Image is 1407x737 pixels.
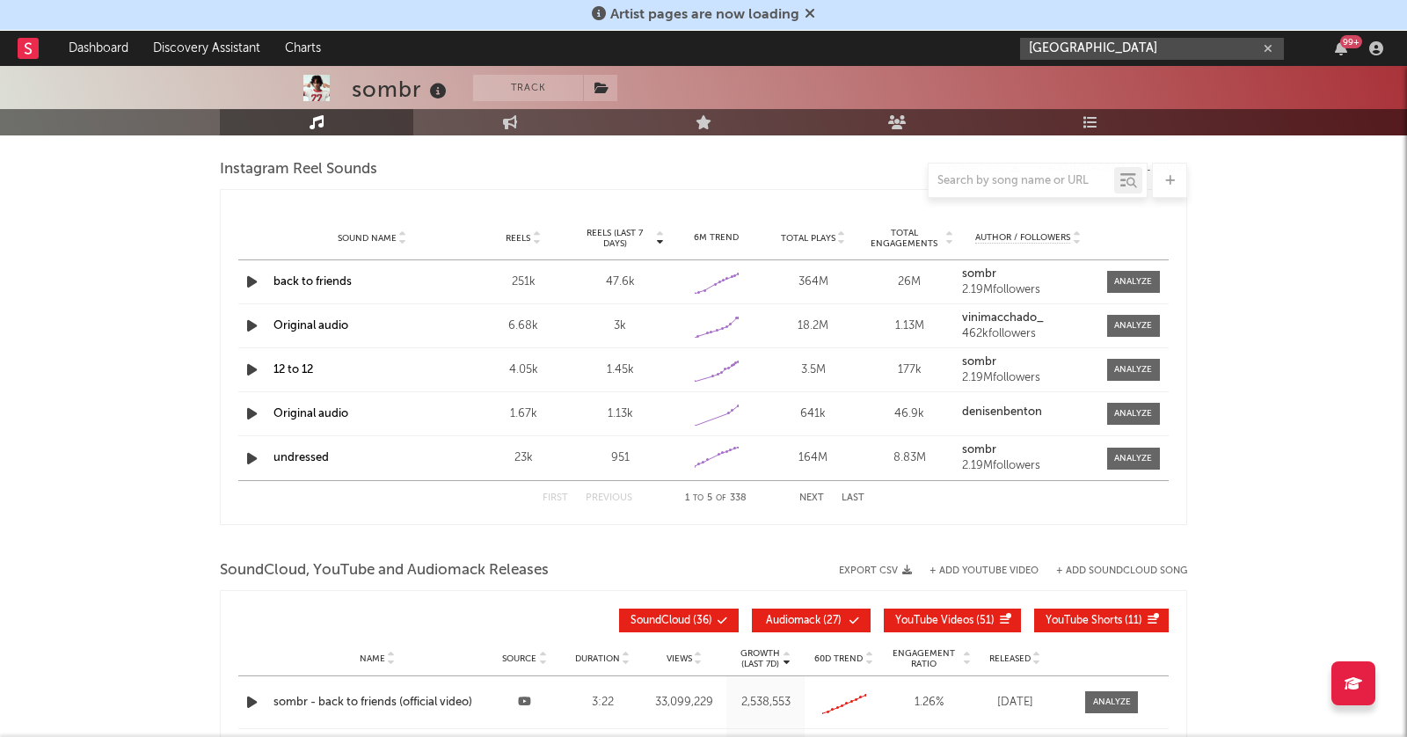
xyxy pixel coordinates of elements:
[962,372,1094,384] div: 2.19M followers
[273,694,481,711] a: sombr - back to friends (official video)
[576,228,653,249] span: Reels (last 7 days)
[1046,616,1122,626] span: YouTube Shorts
[576,274,664,291] div: 47.6k
[693,494,703,502] span: to
[887,694,971,711] div: 1.26 %
[866,405,954,423] div: 46.9k
[839,566,912,576] button: Export CSV
[887,648,960,669] span: Engagement Ratio
[576,405,664,423] div: 1.13k
[273,364,313,376] a: 12 to 12
[1056,566,1187,576] button: + Add SoundCloud Song
[866,449,954,467] div: 8.83M
[769,317,857,335] div: 18.2M
[962,406,1042,418] strong: denisenbenton
[962,312,1094,325] a: vinimacchado_
[631,616,690,626] span: SoundCloud
[962,356,996,368] strong: sombr
[962,460,1094,472] div: 2.19M followers
[575,653,620,664] span: Duration
[576,449,664,467] div: 951
[506,233,530,244] span: Reels
[980,694,1050,711] div: [DATE]
[799,493,824,503] button: Next
[814,653,863,664] span: 60D Trend
[975,232,1070,244] span: Author / Followers
[962,284,1094,296] div: 2.19M followers
[141,31,273,66] a: Discovery Assistant
[586,493,632,503] button: Previous
[866,274,954,291] div: 26M
[220,560,549,581] span: SoundCloud, YouTube and Audiomack Releases
[962,268,996,280] strong: sombr
[631,616,712,626] span: ( 36 )
[646,694,723,711] div: 33,099,229
[619,609,739,632] button: SoundCloud(36)
[502,653,536,664] span: Source
[667,653,692,664] span: Views
[1020,38,1284,60] input: Search for artists
[740,659,780,669] p: (Last 7d)
[273,320,348,332] a: Original audio
[716,494,726,502] span: of
[479,449,567,467] div: 23k
[962,312,1044,324] strong: vinimacchado_
[866,361,954,379] div: 177k
[962,444,1094,456] a: sombr
[805,8,815,22] span: Dismiss
[1034,609,1169,632] button: YouTube Shorts(11)
[731,694,800,711] div: 2,538,553
[479,361,567,379] div: 4.05k
[895,616,973,626] span: YouTube Videos
[769,274,857,291] div: 364M
[568,694,638,711] div: 3:22
[1335,41,1347,55] button: 99+
[1340,35,1362,48] div: 99 +
[769,361,857,379] div: 3.5M
[866,228,944,249] span: Total Engagements
[338,233,397,244] span: Sound Name
[962,328,1094,340] div: 462k followers
[962,268,1094,281] a: sombr
[842,493,864,503] button: Last
[56,31,141,66] a: Dashboard
[766,616,820,626] span: Audiomack
[273,31,333,66] a: Charts
[576,361,664,379] div: 1.45k
[912,566,1039,576] div: + Add YouTube Video
[929,566,1039,576] button: + Add YouTube Video
[884,609,1021,632] button: YouTube Videos(51)
[610,8,799,22] span: Artist pages are now loading
[220,159,377,180] span: Instagram Reel Sounds
[866,317,954,335] div: 1.13M
[989,653,1031,664] span: Released
[352,75,451,104] div: sombr
[769,449,857,467] div: 164M
[740,648,780,659] p: Growth
[1046,616,1142,626] span: ( 11 )
[360,653,385,664] span: Name
[962,406,1094,419] a: denisenbenton
[752,609,871,632] button: Audiomack(27)
[769,405,857,423] div: 641k
[667,488,764,509] div: 1 5 338
[273,408,348,420] a: Original audio
[781,233,835,244] span: Total Plays
[479,317,567,335] div: 6.68k
[962,444,996,456] strong: sombr
[543,493,568,503] button: First
[895,616,995,626] span: ( 51 )
[479,274,567,291] div: 251k
[929,174,1114,188] input: Search by song name or URL
[1039,566,1187,576] button: + Add SoundCloud Song
[273,276,352,288] a: back to friends
[479,405,567,423] div: 1.67k
[763,616,844,626] span: ( 27 )
[962,356,1094,368] a: sombr
[673,231,761,244] div: 6M Trend
[273,452,329,463] a: undressed
[576,317,664,335] div: 3k
[473,75,583,101] button: Track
